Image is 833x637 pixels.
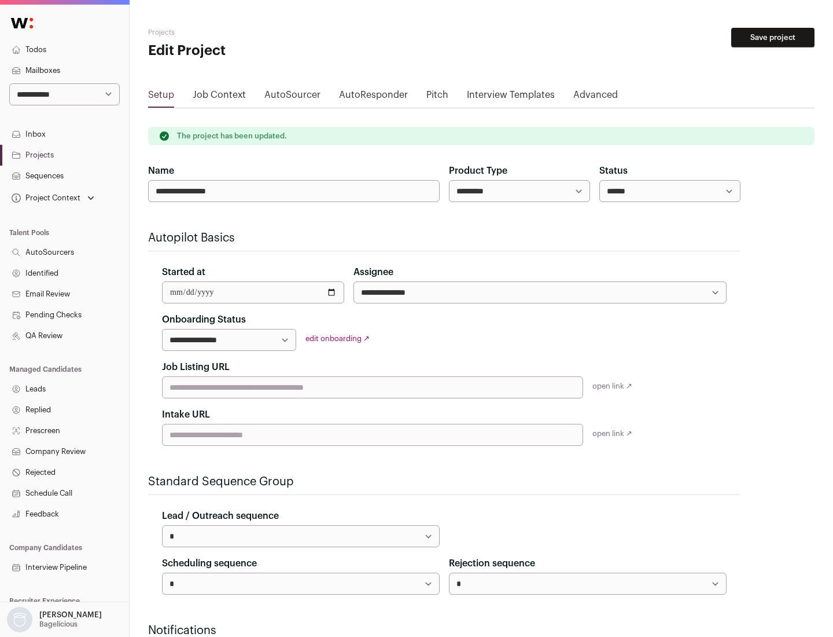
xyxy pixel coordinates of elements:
img: Wellfound [5,12,39,35]
label: Intake URL [162,408,210,422]
h2: Projects [148,28,370,37]
label: Product Type [449,164,507,178]
a: Job Context [193,88,246,107]
a: edit onboarding ↗ [305,335,370,342]
label: Name [148,164,174,178]
p: Bagelicious [39,620,78,629]
a: Pitch [426,88,448,107]
a: Interview Templates [467,88,555,107]
p: [PERSON_NAME] [39,610,102,620]
label: Assignee [353,265,393,279]
label: Status [599,164,628,178]
label: Lead / Outreach sequence [162,509,279,523]
div: Project Context [9,193,80,203]
button: Open dropdown [5,607,104,632]
label: Scheduling sequence [162,557,257,570]
label: Started at [162,265,205,279]
h2: Standard Sequence Group [148,474,740,490]
p: The project has been updated. [177,131,287,141]
h2: Autopilot Basics [148,230,740,246]
a: Setup [148,88,174,107]
img: nopic.png [7,607,32,632]
button: Open dropdown [9,190,97,206]
label: Rejection sequence [449,557,535,570]
button: Save project [731,28,814,47]
label: Onboarding Status [162,313,246,327]
h1: Edit Project [148,42,370,60]
a: AutoSourcer [264,88,320,107]
label: Job Listing URL [162,360,230,374]
a: AutoResponder [339,88,408,107]
a: Advanced [573,88,618,107]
